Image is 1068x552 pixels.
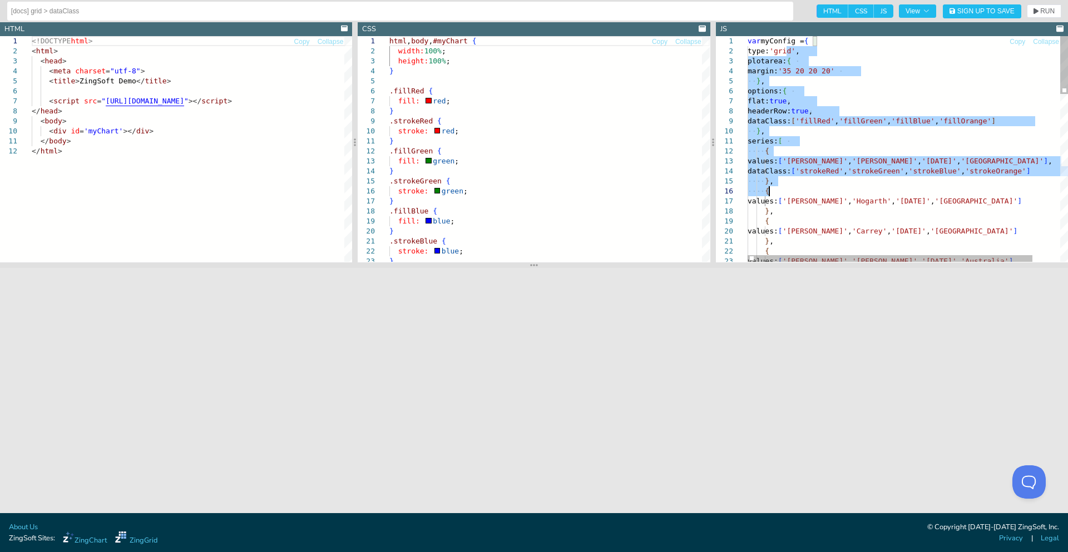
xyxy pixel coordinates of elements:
div: checkbox-group [817,4,893,18]
div: JS [720,24,727,34]
span: ] [1017,197,1022,205]
span: CSS [848,4,874,18]
span: Collapse [1033,38,1059,45]
div: 22 [716,246,733,256]
button: Copy [294,37,310,47]
span: green [433,157,455,165]
div: 16 [358,186,375,196]
div: 4 [358,66,375,76]
span: values: [748,227,778,235]
span: } [389,167,394,175]
button: RUN [1027,4,1061,18]
span: > [62,117,67,125]
div: 6 [358,86,375,96]
div: 21 [358,236,375,246]
div: 12 [716,146,733,156]
span: [ [791,167,795,175]
span: [ [778,197,782,205]
span: } [389,107,394,115]
span: '[PERSON_NAME]' [782,157,847,165]
span: , [891,197,896,205]
span: Copy [294,38,310,45]
button: Sign Up to Save [943,4,1021,18]
div: 10 [716,126,733,136]
div: 13 [716,156,733,166]
span: ; [459,247,464,255]
span: type: [748,47,769,55]
span: , [926,227,931,235]
div: 16 [716,186,733,196]
span: html [41,147,58,155]
span: , [808,107,813,115]
span: { [787,57,791,65]
span: dataClass: [748,117,791,125]
span: { [446,177,451,185]
div: 13 [358,156,375,166]
span: script [53,97,80,105]
span: ; [455,157,459,165]
span: 'Carrey' [852,227,887,235]
div: HTML [4,24,24,34]
div: © Copyright [DATE]-[DATE] ZingSoft, Inc. [927,522,1059,533]
span: , [795,47,800,55]
span: .fillRed [389,87,424,95]
span: > [149,127,154,135]
span: } [389,197,394,205]
span: Sign Up to Save [957,8,1015,14]
span: < [32,47,36,55]
span: width: [398,47,424,55]
span: title [53,77,75,85]
span: dataClass: [748,167,791,175]
button: Copy [651,37,668,47]
span: < [49,67,53,75]
div: 3 [716,56,733,66]
div: 23 [358,256,375,266]
span: ; [451,217,455,225]
span: '[GEOGRAPHIC_DATA]' [961,157,1044,165]
span: [ [791,117,795,125]
span: Copy [1010,38,1025,45]
span: blue [433,217,451,225]
span: > [228,97,232,105]
span: 'fillGreen' [839,117,887,125]
a: ZingChart [63,531,107,546]
span: 100% [429,57,446,65]
div: 19 [716,216,733,226]
span: , [887,227,891,235]
span: '[PERSON_NAME]' [782,197,847,205]
span: { [765,187,769,195]
span: stroke: [398,187,429,195]
div: 7 [716,96,733,106]
span: "utf-8" [110,67,141,75]
span: JS [874,4,893,18]
a: Privacy [999,533,1023,544]
span: { [782,87,787,95]
span: > [53,47,58,55]
span: #myChart [433,37,468,45]
button: Collapse [317,37,344,47]
span: head [44,57,62,65]
input: Untitled Demo [11,2,789,20]
span: ] [1013,227,1017,235]
span: ; [455,127,459,135]
a: About Us [9,522,38,533]
iframe: Toggle Customer Support [1012,465,1046,499]
span: plotarea: [748,57,787,65]
span: { [765,217,769,225]
span: < [49,77,53,85]
span: } [389,137,394,145]
span: fill: [398,217,420,225]
button: Copy [1009,37,1026,47]
span: , [769,237,774,245]
span: fill: [398,157,420,165]
span: [ [778,157,782,165]
span: 'fillBlue' [891,117,934,125]
span: > [75,77,80,85]
span: { [429,87,433,95]
span: charset [75,67,106,75]
span: , [760,77,765,85]
span: title [145,77,167,85]
div: 2 [358,46,375,56]
span: '[GEOGRAPHIC_DATA]' [934,197,1017,205]
span: src [84,97,97,105]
